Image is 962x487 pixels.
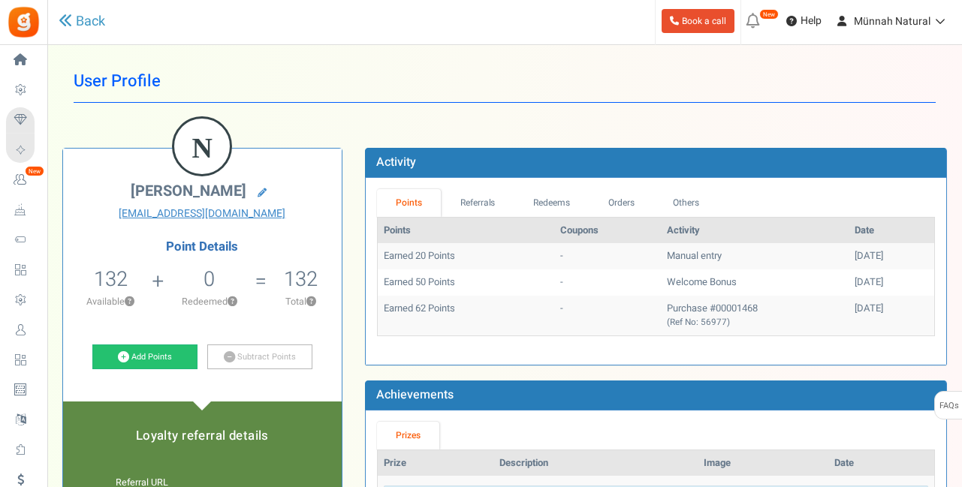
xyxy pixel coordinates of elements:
[204,268,215,290] h5: 0
[92,344,198,370] a: Add Points
[855,249,928,263] div: [DATE]
[378,296,554,335] td: Earned 62 Points
[797,14,822,29] span: Help
[377,189,442,217] a: Points
[378,218,554,244] th: Points
[855,275,928,290] div: [DATE]
[25,166,44,176] em: New
[378,450,493,476] th: Prize
[6,167,41,193] a: New
[554,218,661,244] th: Coupons
[306,297,316,307] button: ?
[376,153,416,171] b: Activity
[759,9,779,20] em: New
[554,269,661,296] td: -
[493,450,698,476] th: Description
[74,206,330,221] a: [EMAIL_ADDRESS][DOMAIN_NAME]
[228,297,237,307] button: ?
[854,14,930,29] span: Münnah Natural
[667,316,730,329] small: (Ref No: 56977)
[378,243,554,269] td: Earned 20 Points
[284,268,318,290] h5: 132
[94,264,128,294] span: 132
[131,180,246,202] span: [PERSON_NAME]
[63,240,342,254] h4: Point Details
[125,297,134,307] button: ?
[828,450,934,476] th: Date
[849,218,934,244] th: Date
[7,5,41,39] img: Gratisfaction
[939,392,959,420] span: FAQs
[661,218,849,244] th: Activity
[166,295,254,308] p: Redeemed
[78,429,327,443] h5: Loyalty referral details
[514,189,590,217] a: Redeems
[268,295,334,308] p: Total
[377,422,440,449] a: Prizes
[71,295,151,308] p: Available
[441,189,514,217] a: Referrals
[554,243,661,269] td: -
[376,386,454,404] b: Achievements
[653,189,718,217] a: Others
[174,119,230,177] figcaption: N
[207,344,312,370] a: Subtract Points
[662,9,734,33] a: Book a call
[855,302,928,316] div: [DATE]
[378,269,554,296] td: Earned 50 Points
[74,60,936,103] h1: User Profile
[554,296,661,335] td: -
[661,296,849,335] td: Purchase #00001468
[698,450,828,476] th: Image
[590,189,654,217] a: Orders
[780,9,828,33] a: Help
[661,269,849,296] td: Welcome Bonus
[667,248,722,263] span: Manual entry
